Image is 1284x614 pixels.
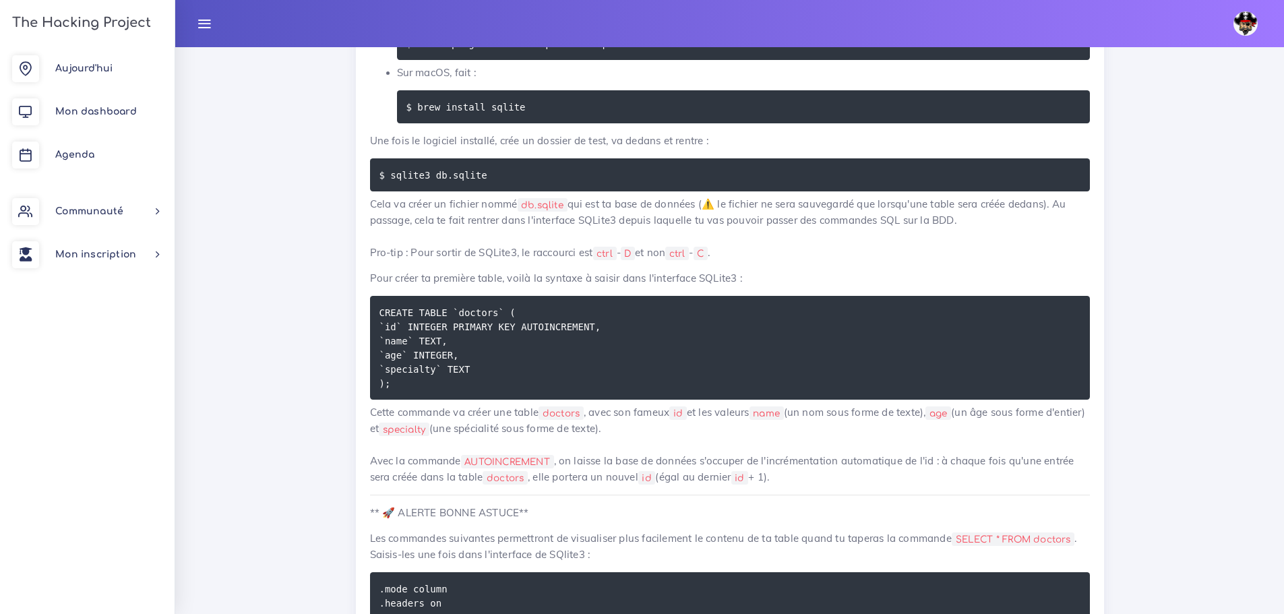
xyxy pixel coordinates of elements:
p: Une fois le logiciel installé, crée un dossier de test, va dedans et rentre : [370,133,1090,149]
p: Cela va créer un fichier nommé qui est ta base de données (⚠️ le fichier ne sera sauvegardé que l... [370,196,1090,261]
code: name [750,406,784,421]
span: Mon inscription [55,249,136,259]
span: Aujourd'hui [55,63,113,73]
code: age [925,406,951,421]
span: Agenda [55,150,94,160]
code: doctors [483,471,528,485]
code: ctrl [593,247,617,261]
p: Les commandes suivantes permettront de visualiser plus facilement le contenu de ta table quand tu... [370,530,1090,563]
p: Sur macOS, fait : [397,65,1090,81]
code: SELECT * FROM doctors [952,532,1074,547]
code: id [638,471,656,485]
code: C [694,247,708,261]
code: doctors [539,406,584,421]
h3: The Hacking Project [8,16,151,30]
code: $ sqlite3 db.sqlite [379,168,491,183]
img: avatar [1233,11,1258,36]
span: Mon dashboard [55,106,137,117]
code: D [621,247,635,261]
p: Cette commande va créer une table , avec son fameux et les valeurs (un nom sous forme de texte), ... [370,404,1090,485]
code: $ brew install sqlite [406,100,530,115]
code: specialty [379,423,429,437]
code: CREATE TABLE `doctors` ( `id` INTEGER PRIMARY KEY AUTOINCREMENT, `name` TEXT, `age` INTEGER, `spe... [379,305,607,391]
code: AUTOINCREMENT [461,455,554,469]
code: .mode column .headers on [379,582,448,611]
p: Pour créer ta première table, voilà la syntaxe à saisir dans l'interface SQLite3 : [370,270,1090,286]
code: db.sqlite [518,198,568,212]
p: ** 🚀 ALERTE BONNE ASTUCE** [370,505,1090,521]
span: Communauté [55,206,123,216]
code: id [669,406,687,421]
code: id [731,471,749,485]
code: ctrl [665,247,689,261]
